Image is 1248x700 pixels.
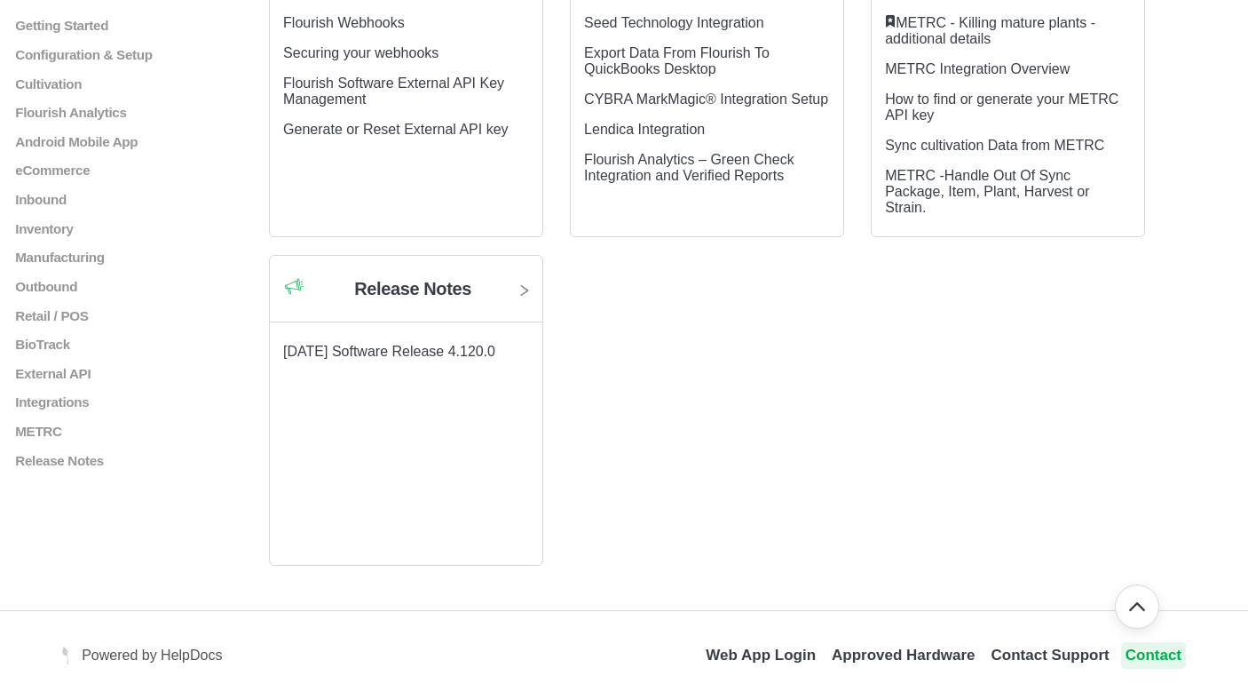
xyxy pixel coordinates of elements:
a: Opens in a new tab [62,647,73,664]
img: Flourish Help Center [62,647,68,664]
div: ​ [885,15,1131,47]
button: Go back to top of document [1115,585,1159,629]
svg: Featured [885,15,896,28]
a: Sync cultivation Data from METRC article [885,138,1104,153]
a: Opens in a new tab [832,647,975,664]
a: Flourish Analytics – Green Check Integration and Verified Reports article [584,152,794,183]
h2: Release Notes [354,279,471,299]
a: How to find or generate your METRC API key article [885,91,1118,123]
a: Opens in a new tab [991,647,1110,664]
a: METRC -Handle Out Of Sync Package, Item, Plant, Harvest or Strain. article [885,168,1089,215]
a: Opens in a new tab [73,647,222,664]
a: CYBRA MarkMagic® Integration Setup article [584,91,828,107]
a: Inventory [13,221,211,236]
a: Inbound [13,192,211,207]
a: Seed Technology Integration article [584,15,764,30]
a: Outbound [13,279,211,294]
a: Cultivation [13,76,211,91]
a: eCommerce [13,163,211,178]
a: Lendica Integration article [584,122,705,137]
a: Manufacturing [13,250,211,265]
a: Integrations [13,394,211,410]
a: Flourish Analytics [13,105,211,120]
a: Securing your webhooks article [283,45,438,60]
a: Flourish Webhooks article [283,15,405,30]
a: BioTrack [13,337,211,352]
a: Android Mobile App [13,134,211,149]
a: Category icon Release Notes [270,269,542,322]
a: Release Notes [13,453,211,468]
a: Getting Started [13,18,211,33]
a: Contact [1126,647,1181,664]
a: METRC Integration Overview article [885,61,1070,76]
a: METRC [13,424,211,439]
a: Opens in a new tab [706,647,816,664]
a: Generate or Reset External API key article [283,122,508,137]
img: Category icon [283,275,305,298]
a: External API [13,366,211,381]
a: Retail / POS [13,307,211,322]
a: METRC - Killing mature plants - additional details article [885,15,1095,46]
a: Configuration & Setup [13,47,211,62]
a: Flourish Software External API Key Management article [283,76,504,107]
a: 2025.08.04 Software Release 4.120.0 article [283,344,495,359]
span: Powered by HelpDocs [82,648,222,663]
a: Export Data From Flourish To QuickBooks Desktop article [584,45,770,76]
